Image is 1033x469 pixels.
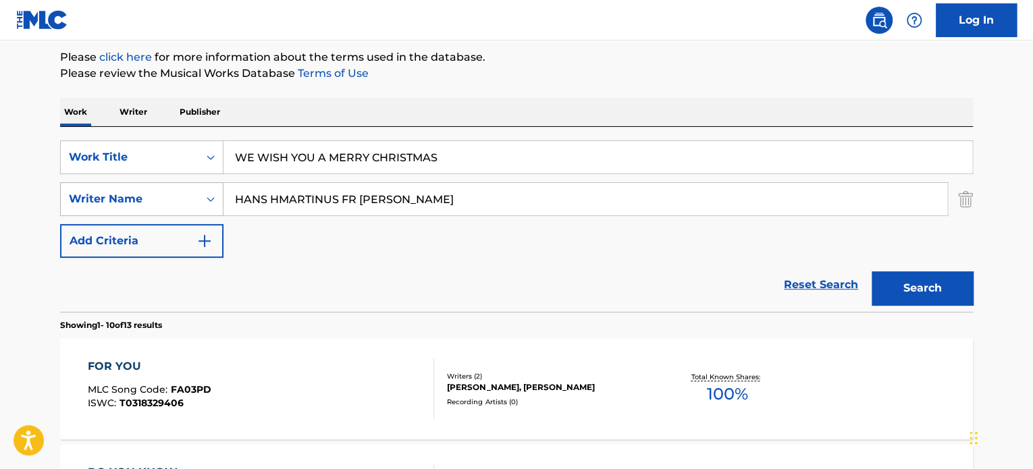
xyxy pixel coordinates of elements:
div: Drag [970,418,978,458]
div: Work Title [69,149,190,165]
img: 9d2ae6d4665cec9f34b9.svg [196,233,213,249]
div: Help [901,7,928,34]
p: Showing 1 - 10 of 13 results [60,319,162,331]
img: MLC Logo [16,10,68,30]
div: [PERSON_NAME], [PERSON_NAME] [447,381,651,393]
a: FOR YOUMLC Song Code:FA03PDISWC:T0318329406Writers (2)[PERSON_NAME], [PERSON_NAME]Recording Artis... [60,338,973,439]
button: Search [872,271,973,305]
span: 100 % [706,382,747,406]
iframe: Chat Widget [965,404,1033,469]
p: Publisher [176,98,224,126]
button: Add Criteria [60,224,223,258]
a: Terms of Use [295,67,369,80]
span: MLC Song Code : [88,383,171,395]
div: FOR YOU [88,358,211,375]
div: Writers ( 2 ) [447,371,651,381]
a: Log In [936,3,1017,37]
p: Work [60,98,91,126]
a: Reset Search [777,270,865,300]
span: ISWC : [88,397,120,409]
div: Recording Artists ( 0 ) [447,397,651,407]
p: Please review the Musical Works Database [60,65,973,82]
a: Public Search [866,7,893,34]
img: help [906,12,922,28]
img: Delete Criterion [958,182,973,216]
p: Writer [115,98,151,126]
img: search [871,12,887,28]
p: Please for more information about the terms used in the database. [60,49,973,65]
div: Writer Name [69,191,190,207]
span: FA03PD [171,383,211,395]
p: Total Known Shares: [691,372,763,382]
form: Search Form [60,140,973,312]
span: T0318329406 [120,397,184,409]
a: click here [99,51,152,63]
